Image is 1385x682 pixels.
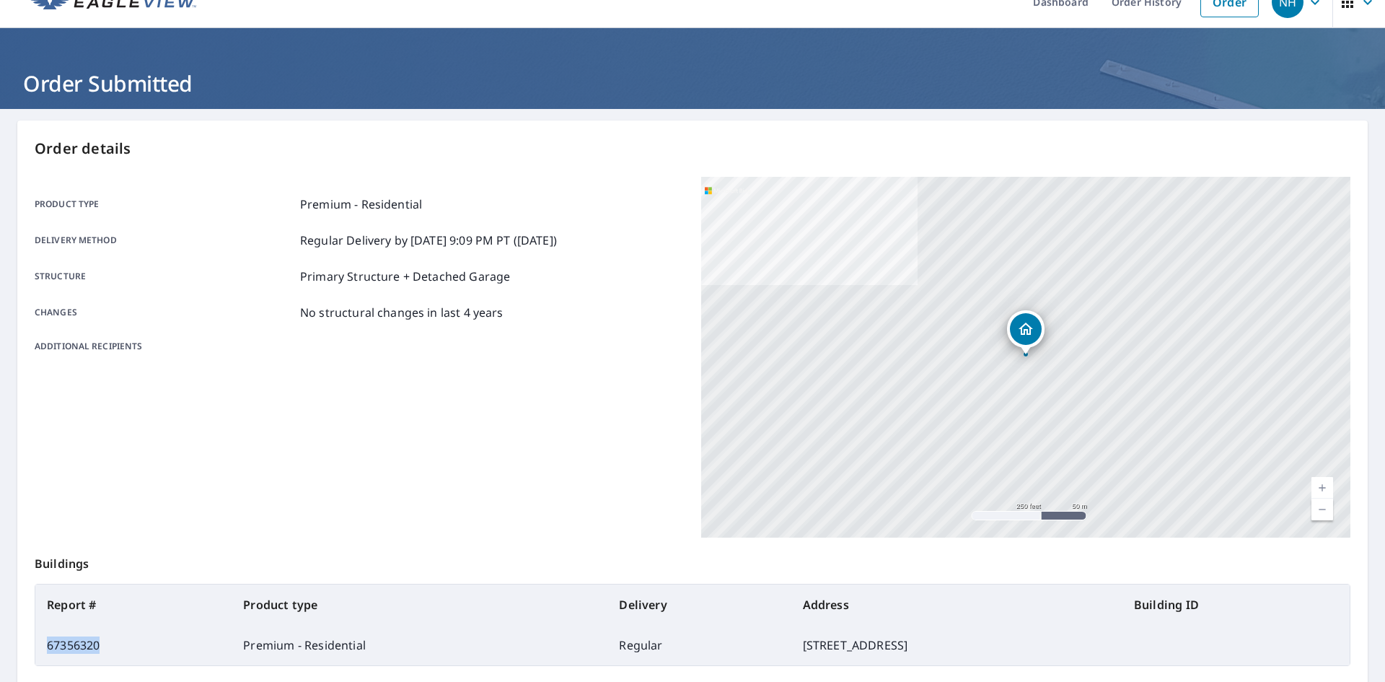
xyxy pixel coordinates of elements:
p: Primary Structure + Detached Garage [300,268,510,285]
p: Buildings [35,538,1350,584]
p: Regular Delivery by [DATE] 9:09 PM PT ([DATE]) [300,232,557,249]
p: Delivery method [35,232,294,249]
div: Dropped pin, building 1, Residential property, 16527 NE 121st St Redmond, WA 98052 [1007,310,1045,355]
td: Regular [607,625,791,665]
p: Order details [35,138,1350,159]
td: [STREET_ADDRESS] [791,625,1122,665]
p: Premium - Residential [300,196,422,213]
th: Building ID [1122,585,1350,625]
th: Delivery [607,585,791,625]
th: Report # [35,585,232,625]
p: Structure [35,268,294,285]
a: Current Level 17, Zoom Out [1311,499,1333,520]
p: Product type [35,196,294,213]
th: Product type [232,585,607,625]
p: No structural changes in last 4 years [300,304,504,321]
a: Current Level 17, Zoom In [1311,477,1333,499]
h1: Order Submitted [17,69,1368,98]
td: 67356320 [35,625,232,665]
th: Address [791,585,1122,625]
p: Changes [35,304,294,321]
td: Premium - Residential [232,625,607,665]
p: Additional recipients [35,340,294,353]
